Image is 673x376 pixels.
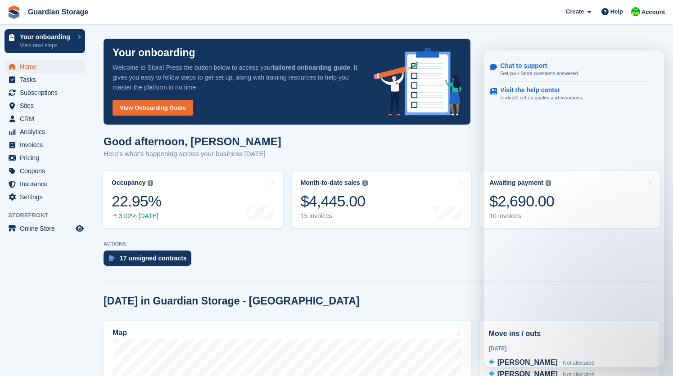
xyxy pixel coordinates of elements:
[103,171,283,228] a: Occupancy 22.95% 3.02% [DATE]
[5,73,85,86] a: menu
[5,86,85,99] a: menu
[20,99,74,112] span: Sites
[5,29,85,53] a: Your onboarding View next steps
[631,7,640,16] img: Andrew Kinakin
[5,112,85,125] a: menu
[20,222,74,235] span: Online Store
[113,63,359,92] p: Welcome to Stora! Press the button below to access your . It gives you easy to follow steps to ge...
[20,165,74,177] span: Coupons
[292,171,472,228] a: Month-to-date sales $4,445.00 15 invoices
[5,60,85,73] a: menu
[20,34,73,40] p: Your onboarding
[104,135,281,148] h1: Good afternoon, [PERSON_NAME]
[20,73,74,86] span: Tasks
[20,60,74,73] span: Home
[20,139,74,151] span: Invoices
[109,255,115,261] img: contract_signature_icon-13c848040528278c33f63329250d36e43548de30e8caae1d1a13099fd9432cc5.svg
[148,180,153,186] img: icon-info-grey-7440780725fd019a000dd9b08b2336e03edf1995a4989e88bcd33f0948082b44.svg
[113,48,195,58] p: Your onboarding
[20,41,73,49] p: View next steps
[20,125,74,138] span: Analytics
[484,50,664,367] iframe: Intercom live chat
[104,149,281,159] p: Here's what's happening across your business [DATE]
[5,99,85,112] a: menu
[112,212,161,220] div: 3.02% [DATE]
[104,251,196,270] a: 17 unsigned contracts
[20,86,74,99] span: Subscriptions
[5,152,85,164] a: menu
[374,48,462,116] img: onboarding-info-6c161a55d2c0e0a8cae90662b2fe09162a5109e8cc188191df67fb4f79e88e88.svg
[301,212,368,220] div: 15 invoices
[5,139,85,151] a: menu
[272,64,350,71] strong: tailored onboarding guide
[113,329,127,337] h2: Map
[112,192,161,210] div: 22.95%
[566,7,584,16] span: Create
[20,191,74,203] span: Settings
[5,178,85,190] a: menu
[5,191,85,203] a: menu
[641,8,665,17] span: Account
[5,165,85,177] a: menu
[120,255,187,262] div: 17 unsigned contracts
[480,171,660,228] a: Awaiting payment $2,690.00 10 invoices
[5,125,85,138] a: menu
[362,180,368,186] img: icon-info-grey-7440780725fd019a000dd9b08b2336e03edf1995a4989e88bcd33f0948082b44.svg
[24,4,92,19] a: Guardian Storage
[74,223,85,234] a: Preview store
[301,192,368,210] div: $4,445.00
[8,211,90,220] span: Storefront
[301,179,360,187] div: Month-to-date sales
[104,241,659,247] p: ACTIONS
[7,5,21,19] img: stora-icon-8386f47178a22dfd0bd8f6a31ec36ba5ce8667c1dd55bd0f319d3a0aa187defe.svg
[610,7,623,16] span: Help
[112,179,145,187] div: Occupancy
[20,152,74,164] span: Pricing
[104,295,360,307] h2: [DATE] in Guardian Storage - [GEOGRAPHIC_DATA]
[20,178,74,190] span: Insurance
[5,222,85,235] a: menu
[113,100,193,116] a: View Onboarding Guide
[20,112,74,125] span: CRM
